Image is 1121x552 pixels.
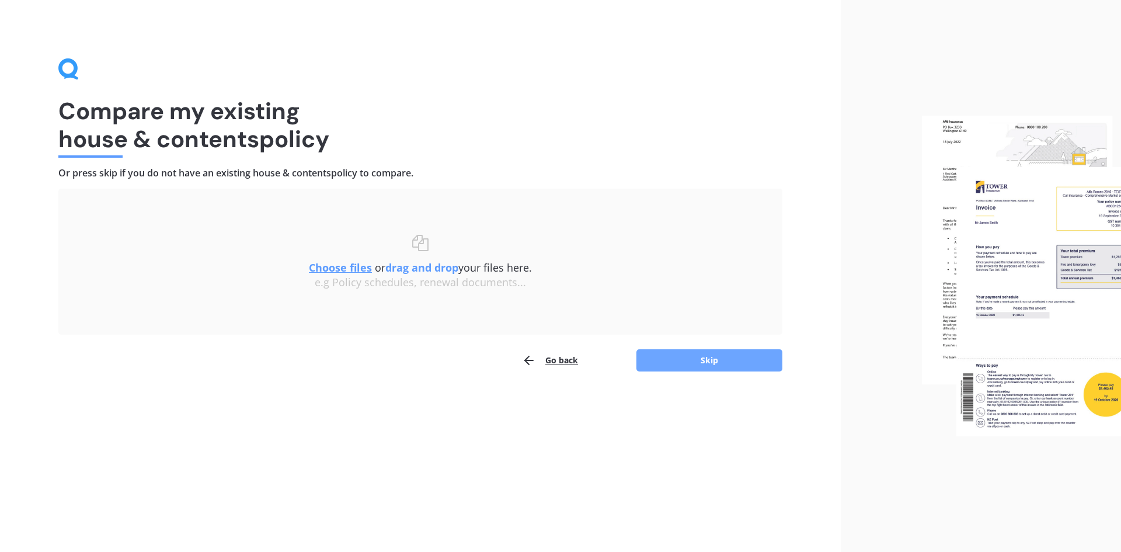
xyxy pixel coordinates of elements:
img: files.webp [922,116,1121,437]
b: drag and drop [385,261,458,275]
span: or your files here. [309,261,532,275]
button: Skip [636,349,782,372]
button: Go back [522,349,578,372]
h4: Or press skip if you do not have an existing house & contents policy to compare. [58,167,782,179]
h1: Compare my existing house & contents policy [58,97,782,153]
u: Choose files [309,261,372,275]
div: e.g Policy schedules, renewal documents... [82,276,759,289]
